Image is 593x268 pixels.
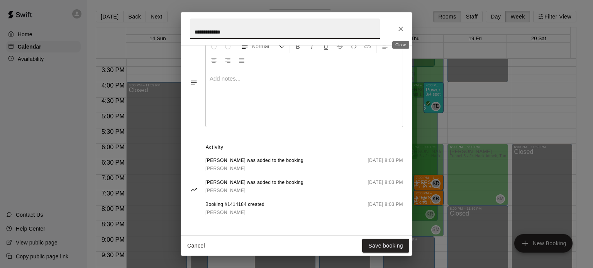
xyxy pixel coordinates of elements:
span: [PERSON_NAME] [205,188,246,193]
button: Save booking [362,239,409,253]
span: Booking #1414184 created [205,201,264,209]
a: [PERSON_NAME] [205,187,303,195]
button: Redo [221,39,234,53]
span: [DATE] 8:03 PM [368,157,403,173]
span: [DATE] 8:03 PM [368,179,403,195]
span: [PERSON_NAME] was added to the booking [205,179,303,187]
span: [PERSON_NAME] [205,210,246,215]
span: [PERSON_NAME] was added to the booking [205,157,303,165]
a: [PERSON_NAME] [205,209,264,217]
div: Close [392,41,409,49]
svg: Notes [190,79,198,86]
button: Cancel [184,239,208,253]
button: Justify Align [235,53,248,67]
button: Format Underline [319,39,332,53]
span: [DATE] 8:03 PM [368,201,403,217]
button: Right Align [221,53,234,67]
a: [PERSON_NAME] [205,165,303,173]
button: Format Bold [291,39,305,53]
button: Format Strikethrough [333,39,346,53]
button: Formatting Options [238,39,288,53]
button: Insert Link [361,39,374,53]
button: Left Align [378,39,391,53]
span: [PERSON_NAME] [205,166,246,171]
span: Normal [252,42,279,50]
svg: Activity [190,186,198,194]
button: Undo [207,39,220,53]
button: Format Italics [305,39,319,53]
button: Close [394,22,408,36]
span: Activity [206,142,403,154]
button: Insert Code [347,39,360,53]
button: Center Align [207,53,220,67]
